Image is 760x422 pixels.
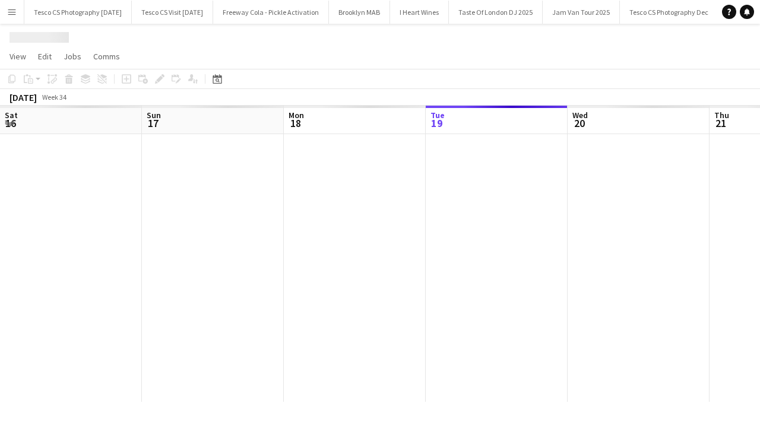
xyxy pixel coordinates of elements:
[620,1,718,24] button: Tesco CS Photography Dec
[213,1,329,24] button: Freeway Cola - Pickle Activation
[429,116,445,130] span: 19
[147,110,161,120] span: Sun
[449,1,543,24] button: Taste Of London DJ 2025
[24,1,132,24] button: Tesco CS Photography [DATE]
[145,116,161,130] span: 17
[430,110,445,120] span: Tue
[289,110,304,120] span: Mon
[39,93,69,101] span: Week 34
[88,49,125,64] a: Comms
[329,1,390,24] button: Brooklyn MAB
[9,51,26,62] span: View
[59,49,86,64] a: Jobs
[287,116,304,130] span: 18
[390,1,449,24] button: I Heart Wines
[571,116,588,130] span: 20
[3,116,18,130] span: 16
[572,110,588,120] span: Wed
[38,51,52,62] span: Edit
[33,49,56,64] a: Edit
[64,51,81,62] span: Jobs
[5,110,18,120] span: Sat
[712,116,729,130] span: 21
[5,49,31,64] a: View
[93,51,120,62] span: Comms
[9,91,37,103] div: [DATE]
[714,110,729,120] span: Thu
[543,1,620,24] button: Jam Van Tour 2025
[132,1,213,24] button: Tesco CS Visit [DATE]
